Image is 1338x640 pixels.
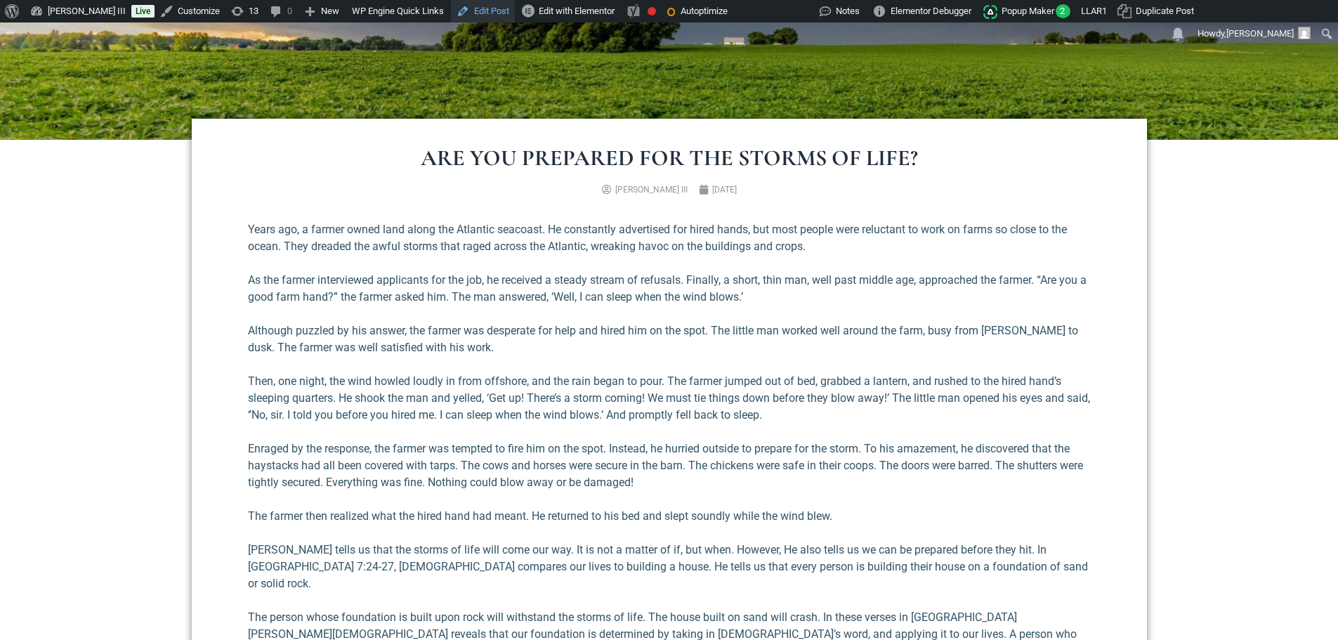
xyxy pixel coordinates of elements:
[539,6,615,16] span: Edit with Elementor
[1193,22,1316,45] a: Howdy,
[248,322,1091,356] p: Although puzzled by his answer, the farmer was desperate for help and hired him on the spot. The ...
[248,508,1091,525] p: The farmer then realized what the hired hand had meant. He returned to his bed and slept soundly ...
[248,147,1091,169] h1: Are You Prepared for the Storms of Life?
[248,221,1091,255] p: Years ago, a farmer owned land along the Atlantic seacoast. He constantly advertised for hired ha...
[1056,4,1070,18] span: 2
[740,3,819,20] img: Views over 48 hours. Click for more Jetpack Stats.
[248,373,1091,424] p: Then, one night, the wind howled loudly in from offshore, and the rain began to pour. The farmer ...
[699,183,737,196] a: [DATE]
[248,440,1091,491] p: Enraged by the response, the farmer was tempted to fire him on the spot. Instead, he hurried outs...
[615,185,688,195] span: [PERSON_NAME] III
[1226,28,1294,39] span: [PERSON_NAME]
[712,185,737,195] time: [DATE]
[248,272,1091,306] p: As the farmer interviewed applicants for the job, he received a steady stream of refusals. Finall...
[648,7,656,15] div: Focus keyphrase not set
[1102,6,1107,16] span: 1
[248,542,1091,592] p: [PERSON_NAME] tells us that the storms of life will come our way. It is not a matter of if, but w...
[131,5,155,18] a: Live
